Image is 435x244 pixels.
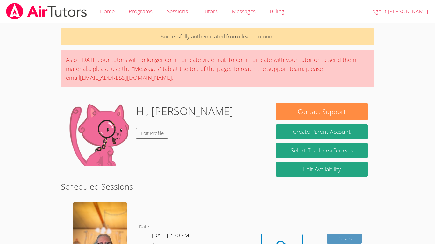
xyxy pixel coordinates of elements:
[327,234,362,244] a: Details
[276,103,368,120] button: Contact Support
[61,50,374,87] div: As of [DATE], our tutors will no longer communicate via email. To communicate with your tutor or ...
[152,232,189,239] span: [DATE] 2:30 PM
[136,103,233,119] h1: Hi, [PERSON_NAME]
[139,223,149,231] dt: Date
[136,128,168,139] a: Edit Profile
[67,103,131,166] img: default.png
[276,124,368,139] button: Create Parent Account
[61,180,374,193] h2: Scheduled Sessions
[5,3,88,19] img: airtutors_banner-c4298cdbf04f3fff15de1276eac7730deb9818008684d7c2e4769d2f7ddbe033.png
[61,28,374,45] p: Successfully authenticated from clever account
[276,143,368,158] a: Select Teachers/Courses
[232,8,256,15] span: Messages
[276,162,368,177] a: Edit Availability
